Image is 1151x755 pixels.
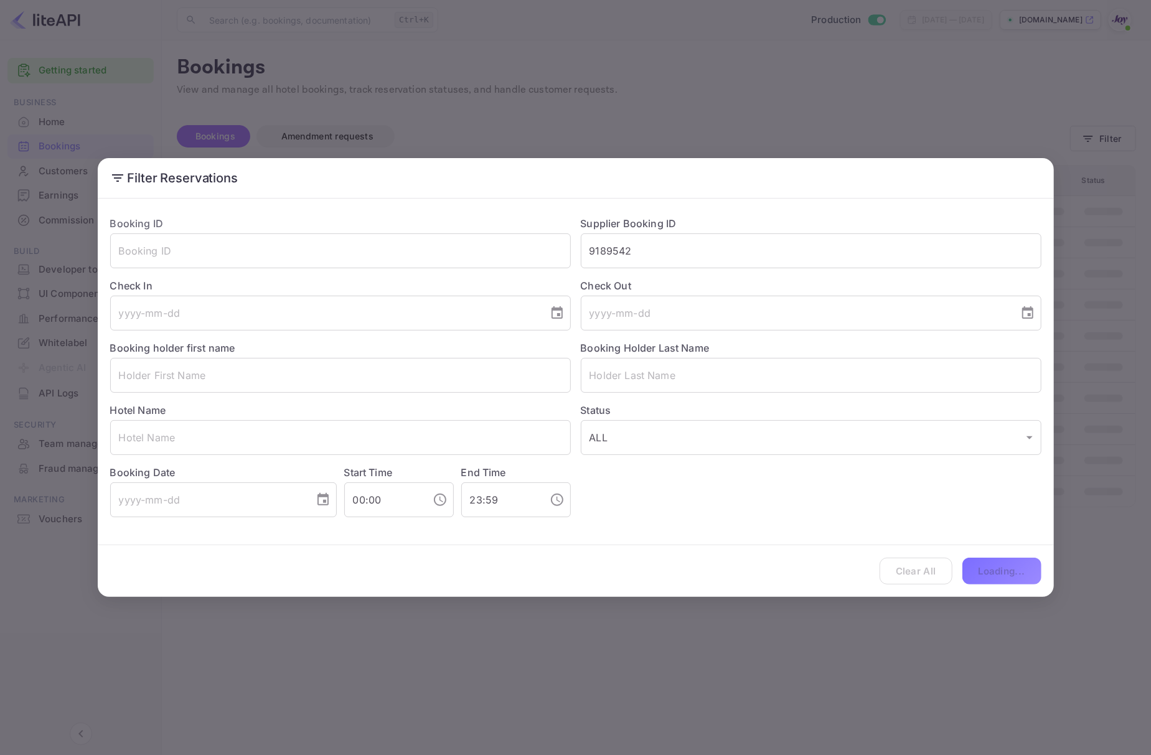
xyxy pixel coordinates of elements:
input: Holder Last Name [581,358,1041,393]
input: Booking ID [110,233,571,268]
input: Holder First Name [110,358,571,393]
label: End Time [461,466,506,479]
label: Booking holder first name [110,342,235,354]
input: Supplier Booking ID [581,233,1041,268]
input: Hotel Name [110,420,571,455]
label: Check Out [581,278,1041,293]
h2: Filter Reservations [98,158,1054,198]
button: Choose time, selected time is 11:59 PM [545,487,570,512]
input: hh:mm [461,482,540,517]
button: Choose date [545,301,570,326]
label: Supplier Booking ID [581,217,677,230]
label: Check In [110,278,571,293]
label: Booking Date [110,465,337,480]
input: yyyy-mm-dd [110,296,540,331]
input: yyyy-mm-dd [110,482,306,517]
label: Booking ID [110,217,164,230]
button: Choose date [1015,301,1040,326]
label: Start Time [344,466,393,479]
input: yyyy-mm-dd [581,296,1010,331]
button: Choose date [311,487,336,512]
button: Choose time, selected time is 12:00 AM [428,487,453,512]
label: Status [581,403,1041,418]
input: hh:mm [344,482,423,517]
label: Booking Holder Last Name [581,342,710,354]
label: Hotel Name [110,404,166,416]
div: ALL [581,420,1041,455]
